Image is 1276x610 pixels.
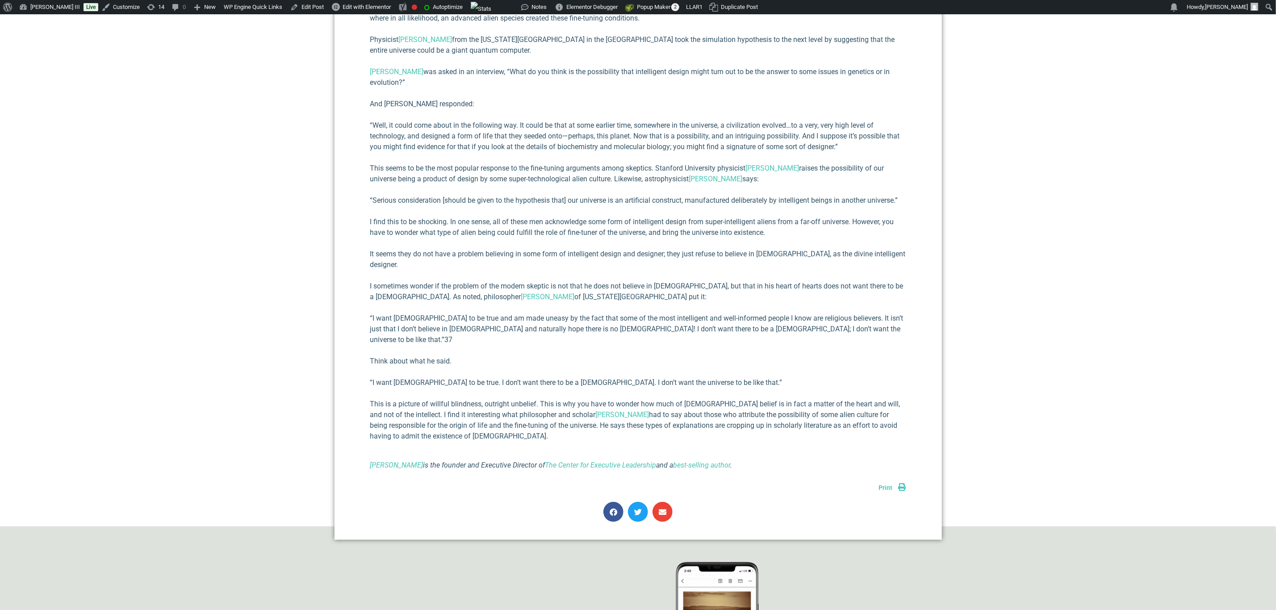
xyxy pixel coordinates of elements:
[370,217,906,238] p: I find this to be shocking. In one sense, all of these men acknowledge some form of intelligent d...
[689,175,743,183] a: [PERSON_NAME]
[370,356,906,367] p: Think about what he said.
[370,461,423,469] a: [PERSON_NAME]
[628,502,648,522] div: Share on twitter
[412,4,417,10] div: Focus keyphrase not set
[370,34,906,56] p: Physicist from the [US_STATE][GEOGRAPHIC_DATA] in the [GEOGRAPHIC_DATA] took the simulation hypot...
[343,4,391,10] span: Edit with Elementor
[596,410,649,419] a: [PERSON_NAME]
[370,461,732,469] i: is the founder and Executive Director of and a .
[370,195,906,206] p: “Serious consideration [should be given to the hypothesis that] our universe is an artificial con...
[671,3,679,11] span: 2
[370,377,906,388] p: “I want [DEMOGRAPHIC_DATA] to be true. I don’t want there to be a [DEMOGRAPHIC_DATA]. I don’t wan...
[370,399,906,442] p: This is a picture of willful blindness, outright unbelief. This is why you have to wonder how muc...
[370,67,424,76] a: [PERSON_NAME]
[84,3,98,11] a: Live
[471,2,491,16] img: Views over 48 hours. Click for more Jetpack Stats.
[521,292,575,301] a: [PERSON_NAME]
[370,281,906,302] p: I sometimes wonder if the problem of the modern skeptic is not that he does not believe in [DEMOG...
[699,4,703,10] span: 1
[370,67,906,88] p: was asked in an interview, “What do you think is the possibility that intelligent design might tu...
[370,99,906,109] p: And [PERSON_NAME] responded:
[370,163,906,184] p: This seems to be the most popular response to the fine-tuning arguments among skeptics. Stanford ...
[879,484,906,491] a: Print
[603,502,623,522] div: Share on facebook
[1205,4,1248,10] span: [PERSON_NAME]
[674,461,731,469] a: best-selling author
[370,249,906,270] p: It seems they do not have a problem believing in some form of intelligent design and designer; th...
[879,484,893,491] span: Print
[399,35,452,44] a: [PERSON_NAME]
[653,502,673,522] div: Share on email
[746,164,799,172] a: [PERSON_NAME]
[545,461,657,469] a: The Center for Executive Leadership
[370,120,906,152] p: “Well, it could come about in the following way. It could be that at some earlier time, somewhere...
[370,313,906,345] p: “I want [DEMOGRAPHIC_DATA] to be true and am made uneasy by the fact that some of the most intell...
